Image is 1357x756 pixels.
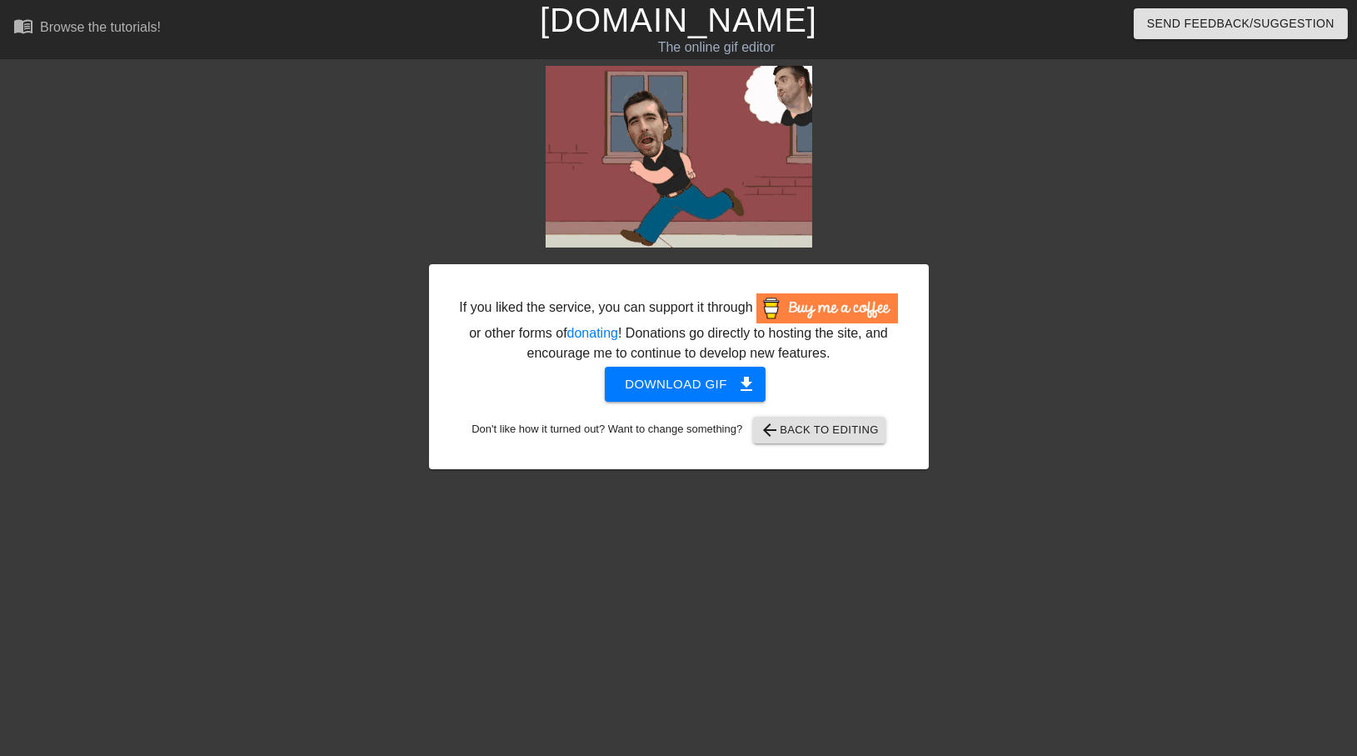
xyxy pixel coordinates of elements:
[760,420,780,440] span: arrow_back
[13,16,161,42] a: Browse the tutorials!
[13,16,33,36] span: menu_book
[1147,13,1335,34] span: Send Feedback/Suggestion
[760,420,879,440] span: Back to Editing
[591,376,766,390] a: Download gif
[1134,8,1348,39] button: Send Feedback/Suggestion
[625,373,746,395] span: Download gif
[40,20,161,34] div: Browse the tutorials!
[458,293,900,363] div: If you liked the service, you can support it through or other forms of ! Donations go directly to...
[605,367,766,402] button: Download gif
[736,374,756,394] span: get_app
[567,326,618,340] a: donating
[546,66,812,248] img: HUVTBjW9.gif
[540,2,817,38] a: [DOMAIN_NAME]
[461,38,972,58] div: The online gif editor
[455,417,903,443] div: Don't like how it turned out? Want to change something?
[756,293,898,323] img: Buy Me A Coffee
[753,417,886,443] button: Back to Editing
